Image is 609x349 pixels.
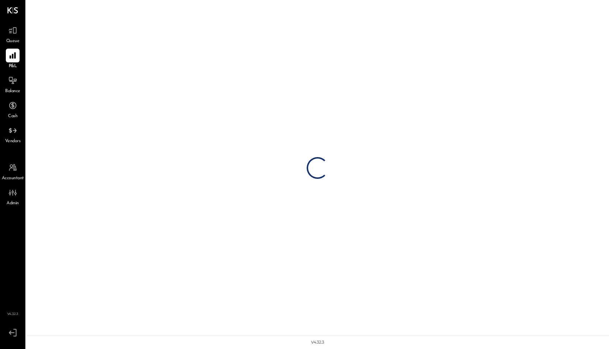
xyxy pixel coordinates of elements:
a: Vendors [0,124,25,145]
a: Accountant [0,161,25,182]
a: Admin [0,186,25,207]
span: P&L [9,63,17,70]
a: P&L [0,49,25,70]
a: Queue [0,24,25,45]
span: Queue [6,38,20,45]
a: Cash [0,99,25,120]
div: v 4.32.3 [311,340,324,345]
span: Cash [8,113,17,120]
span: Vendors [5,138,21,145]
span: Balance [5,88,20,95]
span: Accountant [2,175,24,182]
a: Balance [0,74,25,95]
span: Admin [7,200,19,207]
